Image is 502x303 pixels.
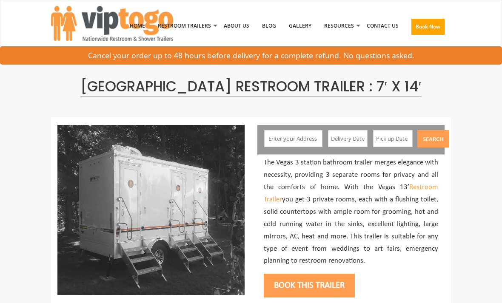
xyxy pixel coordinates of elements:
button: Book Now [411,19,445,35]
a: Gallery [282,4,318,48]
a: Restroom Trailer [264,184,438,203]
a: Home [123,4,151,48]
button: Book this trailer [264,274,355,297]
a: Contact Us [360,4,405,48]
input: Pick up Date [373,130,413,147]
a: Book Now [405,4,451,53]
img: Side view of three station restroom trailer with three separate doors with signs [57,125,245,295]
img: VIPTOGO [51,6,173,41]
button: Live Chat [468,269,502,303]
input: Enter your Address [264,130,322,147]
button: Search [417,130,449,147]
p: The Vegas 3 station bathroom trailer merges elegance with necessity, providing 3 separate rooms f... [264,157,438,267]
a: About Us [217,4,256,48]
a: Resources [318,4,360,48]
span: [GEOGRAPHIC_DATA] Restroom Trailer : 7′ x 14′ [80,76,421,97]
a: Restroom Trailers [151,4,217,48]
a: Blog [256,4,282,48]
input: Delivery Date [328,130,368,147]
